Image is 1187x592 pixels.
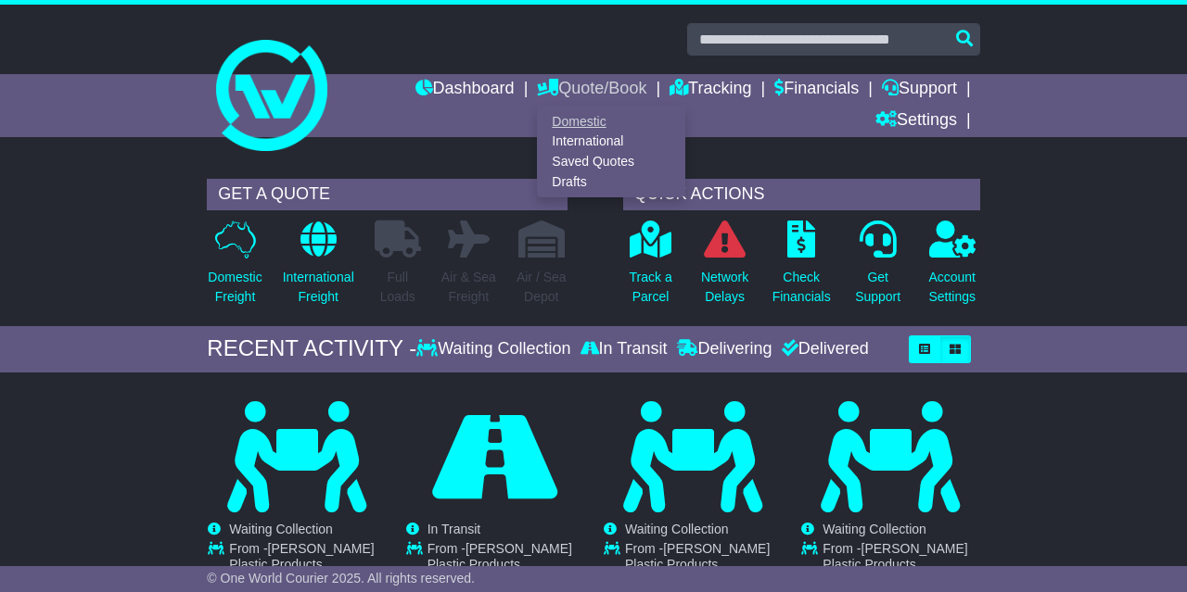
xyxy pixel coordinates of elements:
[774,74,859,106] a: Financials
[855,268,900,307] p: Get Support
[441,268,496,307] p: Air & Sea Freight
[207,220,262,317] a: DomesticFreight
[700,220,749,317] a: NetworkDelays
[625,541,781,577] td: From -
[672,339,777,359] div: Delivering
[772,220,832,317] a: CheckFinancials
[208,268,262,307] p: Domestic Freight
[625,541,770,572] span: [PERSON_NAME] Plastic Products
[538,152,684,172] a: Saved Quotes
[538,171,684,192] a: Drafts
[882,74,957,106] a: Support
[415,74,515,106] a: Dashboard
[229,541,374,572] span: [PERSON_NAME] Plastic Products
[854,220,901,317] a: GetSupport
[282,220,355,317] a: InternationalFreight
[823,541,967,572] span: [PERSON_NAME] Plastic Products
[517,268,567,307] p: Air / Sea Depot
[229,522,333,536] span: Waiting Collection
[375,268,421,307] p: Full Loads
[772,268,831,307] p: Check Financials
[428,541,572,572] span: [PERSON_NAME] Plastic Products
[623,179,980,210] div: QUICK ACTIONS
[229,541,385,577] td: From -
[625,522,729,536] span: Waiting Collection
[283,268,354,307] p: International Freight
[428,541,583,577] td: From -
[701,268,748,307] p: Network Delays
[823,522,926,536] span: Waiting Collection
[207,179,567,210] div: GET A QUOTE
[576,339,672,359] div: In Transit
[777,339,869,359] div: Delivered
[537,106,685,197] div: Quote/Book
[630,268,672,307] p: Track a Parcel
[416,339,575,359] div: Waiting Collection
[875,106,957,137] a: Settings
[207,335,416,362] div: RECENT ACTIVITY -
[928,268,976,307] p: Account Settings
[823,541,978,577] td: From -
[537,74,646,106] a: Quote/Book
[207,571,475,586] span: © One World Courier 2025. All rights reserved.
[538,132,684,152] a: International
[670,74,751,106] a: Tracking
[927,220,976,317] a: AccountSettings
[538,111,684,132] a: Domestic
[428,522,481,536] span: In Transit
[629,220,673,317] a: Track aParcel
